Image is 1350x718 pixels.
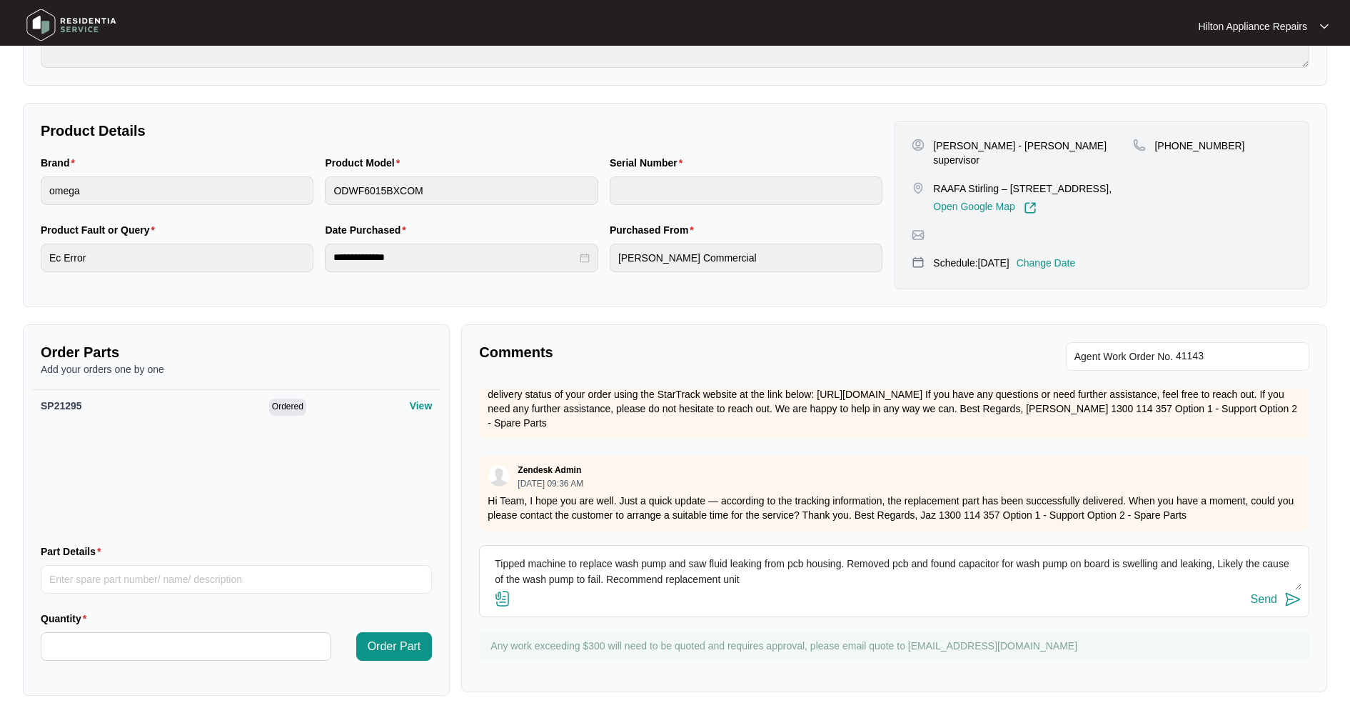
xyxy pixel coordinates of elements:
[41,565,432,594] input: Part Details
[41,342,432,362] p: Order Parts
[488,373,1301,430] p: Hi [PERSON_NAME], Please be advised that the part required for your service work order has been s...
[487,553,1301,590] textarea: Tipped machine to replace wash pump and saw fluid leaking from pcb housing. Removed pcb and found...
[518,464,581,476] p: Zendesk Admin
[610,176,882,205] input: Serial Number
[368,638,421,655] span: Order Part
[41,244,313,272] input: Product Fault or Query
[41,362,432,377] p: Add your orders one by one
[610,156,688,170] label: Serial Number
[1154,139,1244,153] p: [PHONE_NUMBER]
[41,544,107,559] label: Part Details
[912,229,925,241] img: map-pin
[41,612,92,626] label: Quantity
[1017,256,1076,270] p: Change Date
[1176,348,1301,365] input: Add Agent Work Order No.
[269,399,306,416] span: Ordered
[610,244,882,272] input: Purchased From
[933,181,1112,196] p: RAAFA Stirling – [STREET_ADDRESS],
[490,639,1302,653] p: Any work exceeding $300 will need to be quoted and requires approval, please email quote to [EMAI...
[1133,139,1146,151] img: map-pin
[488,494,1301,522] p: Hi Team, I hope you are well. Just a quick update — according to the tracking information, the re...
[610,223,700,237] label: Purchased From
[933,201,1036,214] a: Open Google Map
[1198,19,1307,34] p: Hilton Appliance Repairs
[1284,591,1301,608] img: send-icon.svg
[933,139,1133,167] p: [PERSON_NAME] - [PERSON_NAME] supervisor
[333,250,576,265] input: Date Purchased
[21,4,121,46] img: residentia service logo
[1074,348,1173,365] span: Agent Work Order No.
[912,181,925,194] img: map-pin
[933,256,1009,270] p: Schedule: [DATE]
[1251,593,1277,606] div: Send
[41,156,81,170] label: Brand
[41,121,882,141] p: Product Details
[494,590,511,607] img: file-attachment-doc.svg
[356,632,433,661] button: Order Part
[325,156,405,170] label: Product Model
[41,633,331,660] input: Quantity
[1251,590,1301,609] button: Send
[41,223,161,237] label: Product Fault or Query
[1024,201,1037,214] img: Link-External
[325,176,598,205] input: Product Model
[912,256,925,269] img: map-pin
[479,342,884,362] p: Comments
[518,479,583,488] p: [DATE] 09:36 AM
[41,400,82,412] span: SP21295
[41,176,313,205] input: Brand
[912,139,925,151] img: user-pin
[325,223,411,237] label: Date Purchased
[488,465,510,487] img: user.svg
[1320,23,1329,30] img: dropdown arrow
[410,399,433,413] p: View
